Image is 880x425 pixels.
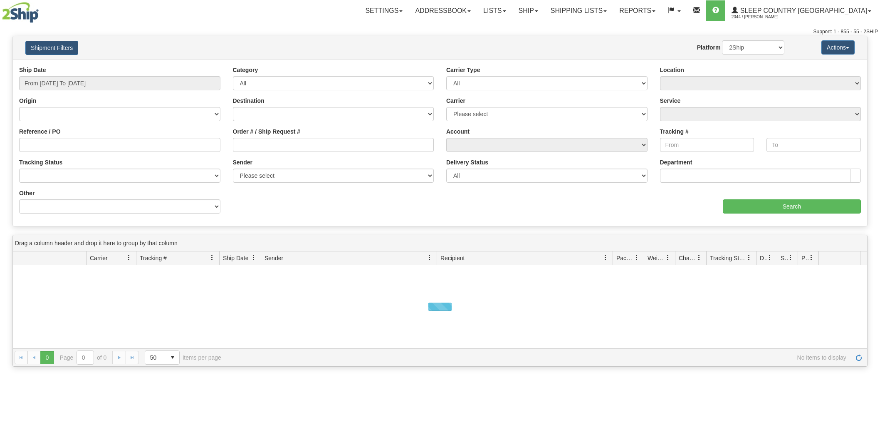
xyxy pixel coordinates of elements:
span: Packages [616,254,634,262]
a: Sleep Country [GEOGRAPHIC_DATA] 2044 / [PERSON_NAME] [725,0,878,21]
span: Recipient [440,254,465,262]
a: Sender filter column settings [423,251,437,265]
span: Charge [679,254,696,262]
label: Reference / PO [19,127,61,136]
a: Lists [477,0,512,21]
span: Shipment Issues [781,254,788,262]
button: Actions [821,40,855,55]
div: Support: 1 - 855 - 55 - 2SHIP [2,28,878,35]
label: Order # / Ship Request # [233,127,301,136]
label: Ship Date [19,66,46,74]
a: Refresh [852,351,865,364]
input: Search [723,199,861,214]
label: Tracking Status [19,158,62,167]
label: Other [19,189,35,197]
a: Ship Date filter column settings [247,251,261,265]
a: Settings [359,0,409,21]
span: No items to display [233,354,846,361]
span: Page sizes drop down [145,350,180,365]
span: Tracking Status [710,254,746,262]
label: Carrier [446,97,465,105]
label: Account [446,127,470,136]
label: Carrier Type [446,66,480,74]
a: Weight filter column settings [661,251,675,265]
a: Packages filter column settings [630,251,644,265]
span: Sleep Country [GEOGRAPHIC_DATA] [738,7,867,14]
input: To [766,138,861,152]
span: Weight [648,254,665,262]
a: Shipping lists [544,0,613,21]
span: items per page [145,350,221,365]
label: Category [233,66,258,74]
input: From [660,138,754,152]
span: Page of 0 [60,350,107,365]
a: Ship [512,0,544,21]
label: Platform [697,43,721,52]
label: Destination [233,97,264,105]
label: Origin [19,97,36,105]
span: Tracking # [140,254,167,262]
a: Reports [613,0,662,21]
label: Delivery Status [446,158,488,167]
label: Tracking # [660,127,689,136]
label: Service [660,97,681,105]
a: Tracking # filter column settings [205,251,219,265]
a: Charge filter column settings [692,251,706,265]
a: Delivery Status filter column settings [763,251,777,265]
a: Shipment Issues filter column settings [784,251,798,265]
span: select [166,351,179,364]
label: Department [660,158,692,167]
span: Carrier [90,254,108,262]
label: Location [660,66,684,74]
span: 2044 / [PERSON_NAME] [732,13,794,21]
button: Shipment Filters [25,41,78,55]
iframe: chat widget [861,170,879,255]
a: Carrier filter column settings [122,251,136,265]
span: Sender [264,254,283,262]
img: logo2044.jpg [2,2,39,23]
a: Addressbook [409,0,477,21]
label: Sender [233,158,252,167]
span: Delivery Status [760,254,767,262]
div: grid grouping header [13,235,867,251]
a: Pickup Status filter column settings [804,251,818,265]
a: Recipient filter column settings [598,251,613,265]
span: 50 [150,353,161,362]
span: Pickup Status [801,254,808,262]
a: Tracking Status filter column settings [742,251,756,265]
span: Page 0 [40,351,54,364]
span: Ship Date [223,254,248,262]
